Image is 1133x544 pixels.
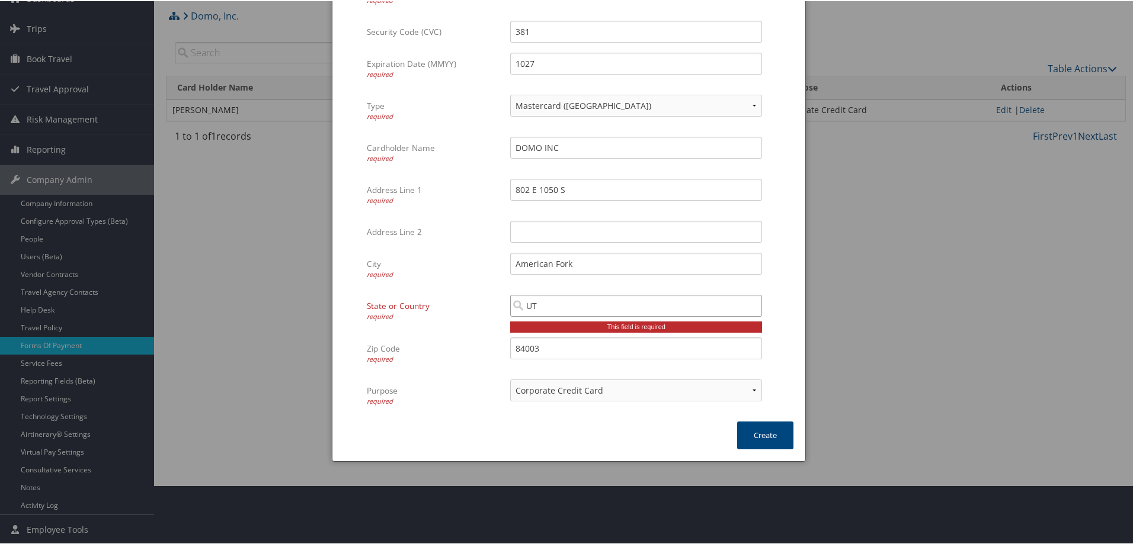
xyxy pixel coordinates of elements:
[367,51,501,84] label: Expiration Date (MMYY)
[737,420,793,448] button: Create
[367,294,501,326] label: State or Country
[367,153,393,162] span: required
[367,311,393,320] span: required
[367,220,501,242] label: Address Line 2
[367,252,501,284] label: City
[367,20,501,42] label: Security Code (CVC)
[367,395,393,404] span: required
[367,378,501,411] label: Purpose
[367,94,501,126] label: Type
[367,195,393,204] span: required
[367,269,393,278] span: required
[367,178,501,210] label: Address Line 1
[367,136,501,168] label: Cardholder Name
[367,353,393,362] span: required
[367,336,501,369] label: Zip Code
[510,320,762,331] div: This field is required
[367,111,393,120] span: required
[367,69,393,78] span: required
